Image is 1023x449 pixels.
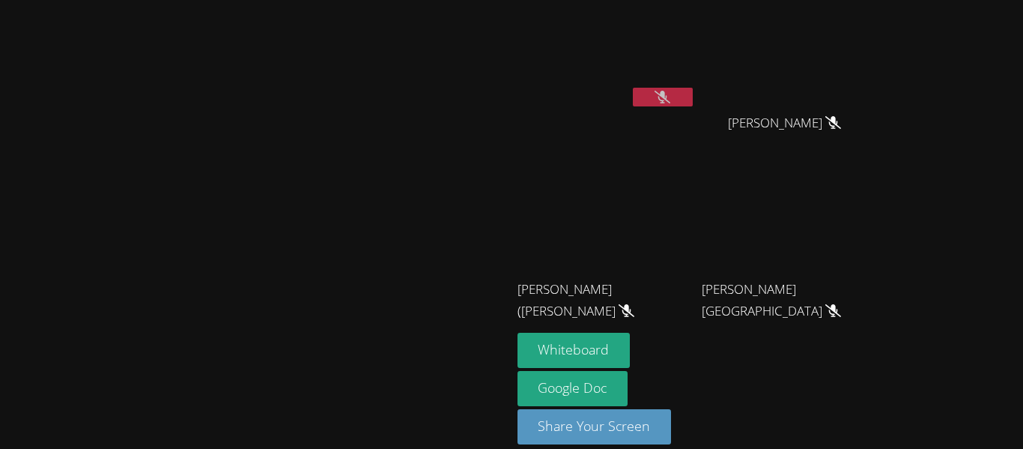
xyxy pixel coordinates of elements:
[517,279,684,322] span: [PERSON_NAME] ([PERSON_NAME]
[728,112,841,134] span: [PERSON_NAME]
[517,333,631,368] button: Whiteboard
[517,409,672,445] button: Share Your Screen
[517,371,628,406] a: Google Doc
[702,279,868,322] span: [PERSON_NAME][GEOGRAPHIC_DATA]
